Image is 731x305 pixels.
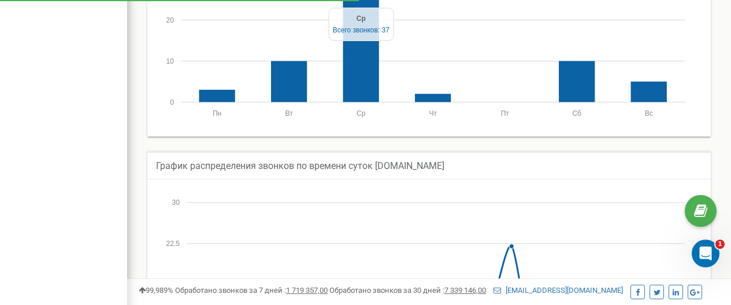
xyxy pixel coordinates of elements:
div: Всего звонков: 37 [333,25,389,35]
span: 99,989% [139,286,173,295]
tspan: Вс [645,109,653,117]
a: [EMAIL_ADDRESS][DOMAIN_NAME] [493,286,623,295]
span: 1 [715,240,725,249]
tspan: 20 [166,16,174,24]
tspan: 22.5 [166,240,180,248]
tspan: Ср [357,109,366,117]
u: 1 719 357,00 [286,286,328,295]
tspan: 30 [172,199,180,207]
h5: График распределения звонков по времени суток [DOMAIN_NAME] [156,161,444,171]
u: 7 339 146,00 [444,286,486,295]
tspan: 0 [170,98,174,106]
tspan: Пн [213,109,221,117]
tspan: 10 [166,57,174,65]
span: Обработано звонков за 30 дней : [329,286,486,295]
div: Ср [333,14,389,24]
tspan: Пт [501,109,510,117]
tspan: Сб [572,109,581,117]
iframe: Intercom live chat [692,240,719,267]
span: Обработано звонков за 7 дней : [175,286,328,295]
tspan: Чт [429,109,437,117]
tspan: Вт [285,109,294,117]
